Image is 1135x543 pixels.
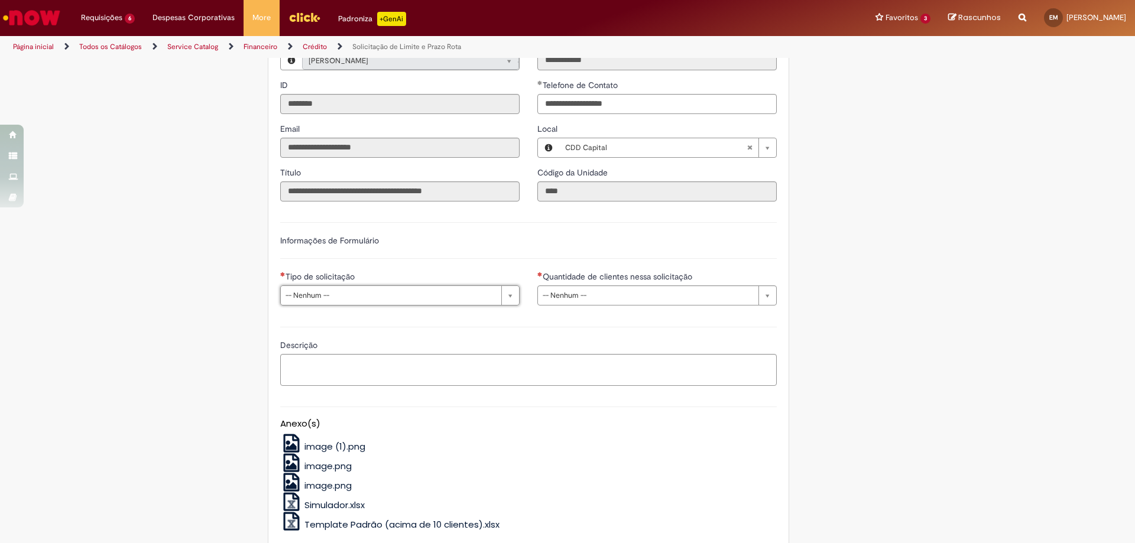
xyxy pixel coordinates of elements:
[352,42,461,51] a: Solicitação de Limite e Prazo Rota
[167,42,218,51] a: Service Catalog
[125,14,135,24] span: 6
[741,138,758,157] abbr: Limpar campo Local
[304,460,352,472] span: image.png
[538,138,559,157] button: Local, Visualizar este registro CDD Capital
[304,499,365,511] span: Simulador.xlsx
[280,340,320,350] span: Descrição
[537,272,543,277] span: Necessários
[280,123,302,134] span: Somente leitura - Email
[543,286,753,305] span: -- Nenhum --
[309,51,489,70] span: [PERSON_NAME]
[948,12,1001,24] a: Rascunhos
[280,94,520,114] input: ID
[543,271,695,282] span: Quantidade de clientes nessa solicitação
[244,42,277,51] a: Financeiro
[280,419,777,429] h5: Anexo(s)
[280,167,303,178] label: Somente leitura - Título
[288,8,320,26] img: click_logo_yellow_360x200.png
[280,499,365,511] a: Simulador.xlsx
[304,440,365,453] span: image (1).png
[338,12,406,26] div: Padroniza
[543,80,620,90] span: Telefone de Contato
[304,518,500,531] span: Template Padrão (acima de 10 clientes).xlsx
[280,79,290,91] label: Somente leitura - ID
[280,80,290,90] span: Somente leitura - ID
[958,12,1001,23] span: Rascunhos
[537,123,560,134] span: Local
[9,36,748,58] ul: Trilhas de página
[280,235,379,246] label: Informações de Formulário
[537,181,777,201] input: Código da Unidade
[1049,14,1058,21] span: EM
[286,271,357,282] span: Tipo de solicitação
[920,14,930,24] span: 3
[1,6,62,30] img: ServiceNow
[537,94,777,114] input: Telefone de Contato
[280,479,352,492] a: image.png
[13,42,54,51] a: Página inicial
[280,123,302,135] label: Somente leitura - Email
[280,518,500,531] a: Template Padrão (acima de 10 clientes).xlsx
[153,12,235,24] span: Despesas Corporativas
[303,42,327,51] a: Crédito
[79,42,142,51] a: Todos os Catálogos
[565,138,747,157] span: CDD Capital
[377,12,406,26] p: +GenAi
[304,479,352,492] span: image.png
[280,440,366,453] a: image (1).png
[559,138,776,157] a: CDD CapitalLimpar campo Local
[280,138,520,158] input: Email
[537,80,543,85] span: Obrigatório Preenchido
[286,286,495,305] span: -- Nenhum --
[280,460,352,472] a: image.png
[280,181,520,201] input: Título
[537,167,610,178] label: Somente leitura - Código da Unidade
[81,12,122,24] span: Requisições
[537,50,777,70] input: Departamento
[280,354,777,386] textarea: Descrição
[1066,12,1126,22] span: [PERSON_NAME]
[302,51,519,70] a: [PERSON_NAME]Limpar campo Favorecido
[280,272,286,277] span: Necessários
[886,12,918,24] span: Favoritos
[252,12,271,24] span: More
[281,51,302,70] button: Favorecido, Visualizar este registro Eric Ricardo Nunes Montebello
